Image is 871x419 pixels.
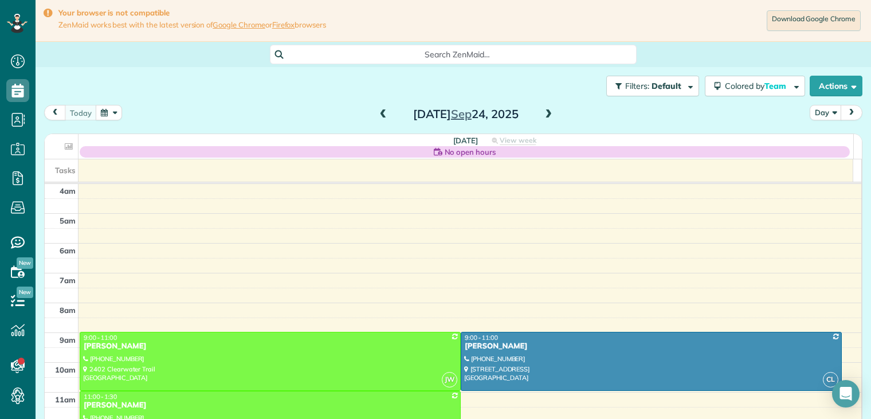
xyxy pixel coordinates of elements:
[83,401,457,410] div: [PERSON_NAME]
[60,335,76,344] span: 9am
[810,76,862,96] button: Actions
[841,105,862,120] button: next
[60,246,76,255] span: 6am
[213,20,265,29] a: Google Chrome
[55,166,76,175] span: Tasks
[453,136,478,145] span: [DATE]
[60,186,76,195] span: 4am
[451,107,472,121] span: Sep
[764,81,788,91] span: Team
[767,10,861,31] a: Download Google Chrome
[465,334,498,342] span: 9:00 - 11:00
[58,20,326,30] span: ZenMaid works best with the latest version of or browsers
[60,306,76,315] span: 8am
[606,76,699,96] button: Filters: Default
[84,334,117,342] span: 9:00 - 11:00
[55,365,76,374] span: 10am
[84,393,117,401] span: 11:00 - 1:30
[83,342,457,351] div: [PERSON_NAME]
[55,395,76,404] span: 11am
[442,372,457,387] span: JW
[60,216,76,225] span: 5am
[58,8,326,18] strong: Your browser is not compatible
[625,81,649,91] span: Filters:
[652,81,682,91] span: Default
[17,287,33,298] span: New
[60,276,76,285] span: 7am
[810,105,842,120] button: Day
[705,76,805,96] button: Colored byTeam
[17,257,33,269] span: New
[823,372,838,387] span: CL
[725,81,790,91] span: Colored by
[65,105,97,120] button: today
[601,76,699,96] a: Filters: Default
[445,146,496,158] span: No open hours
[464,342,838,351] div: [PERSON_NAME]
[394,108,537,120] h2: [DATE] 24, 2025
[500,136,536,145] span: View week
[44,105,66,120] button: prev
[272,20,295,29] a: Firefox
[832,380,860,408] div: Open Intercom Messenger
